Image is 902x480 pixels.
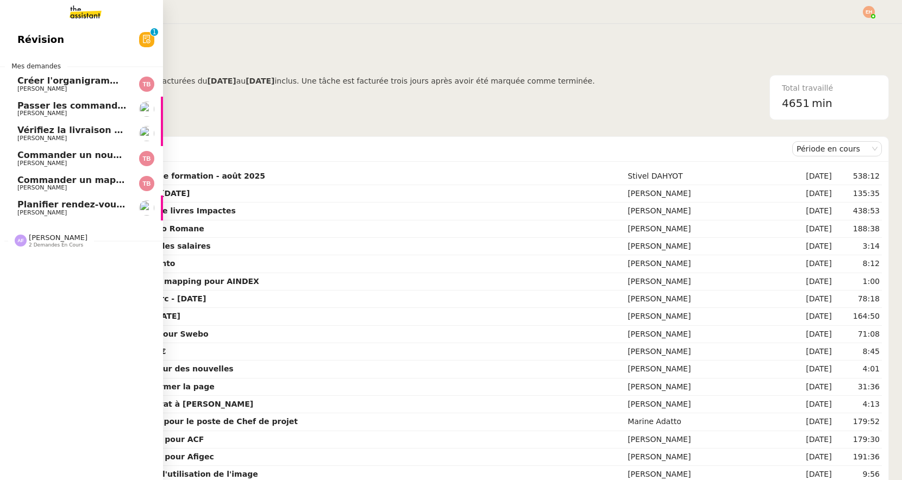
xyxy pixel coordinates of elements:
[139,126,154,141] img: users%2FtFhOaBya8rNVU5KG7br7ns1BCvi2%2Favatar%2Faa8c47da-ee6c-4101-9e7d-730f2e64f978
[787,238,834,255] td: [DATE]
[834,203,882,220] td: 438:53
[17,184,67,191] span: [PERSON_NAME]
[787,343,834,361] td: [DATE]
[787,361,834,378] td: [DATE]
[797,142,878,156] nz-select-item: Période en cours
[625,273,787,290] td: [PERSON_NAME]
[787,308,834,325] td: [DATE]
[139,102,154,117] img: users%2FtFhOaBya8rNVU5KG7br7ns1BCvi2%2Favatar%2Faa8c47da-ee6c-4101-9e7d-730f2e64f978
[29,233,87,242] span: [PERSON_NAME]
[625,431,787,449] td: [PERSON_NAME]
[625,185,787,203] td: [PERSON_NAME]
[834,273,882,290] td: 1:00
[29,242,83,248] span: 2 demandes en cours
[787,273,834,290] td: [DATE]
[152,28,156,38] p: 1
[17,125,151,135] span: Vérifiez la livraison demain
[17,199,198,210] span: Planifier rendez-vous avec candidats
[787,203,834,220] td: [DATE]
[834,449,882,466] td: 191:36
[834,413,882,431] td: 179:52
[625,308,787,325] td: [PERSON_NAME]
[787,220,834,238] td: [DATE]
[834,308,882,325] td: 164:50
[57,277,259,286] strong: Commander un nouveau mapping pour AINDEX
[274,77,594,85] span: inclus. Une tâche est facturée trois jours après avoir été marquée comme terminée.
[834,220,882,238] td: 188:38
[787,168,834,185] td: [DATE]
[625,361,787,378] td: [PERSON_NAME]
[787,378,834,396] td: [DATE]
[139,200,154,216] img: users%2F0v3yA2ZOZBYwPN7V38GNVTYjOQj1%2Favatar%2Fa58eb41e-cbb7-4128-9131-87038ae72dcb
[625,396,787,413] td: [PERSON_NAME]
[139,176,154,191] img: svg
[787,413,834,431] td: [DATE]
[17,31,64,48] span: Révision
[625,203,787,220] td: [PERSON_NAME]
[787,255,834,273] td: [DATE]
[207,77,236,85] b: [DATE]
[787,431,834,449] td: [DATE]
[139,77,154,92] img: svg
[834,378,882,396] td: 31:36
[787,449,834,466] td: [DATE]
[17,100,222,111] span: Passer les commandes de livres Impactes
[17,135,67,142] span: [PERSON_NAME]
[787,396,834,413] td: [DATE]
[17,85,67,92] span: [PERSON_NAME]
[625,326,787,343] td: [PERSON_NAME]
[787,290,834,308] td: [DATE]
[834,343,882,361] td: 8:45
[17,160,67,167] span: [PERSON_NAME]
[17,209,67,216] span: [PERSON_NAME]
[57,417,298,426] strong: Répondre aux candidats pour le poste de Chef de projet
[782,82,876,94] div: Total travaillé
[625,343,787,361] td: [PERSON_NAME]
[625,168,787,185] td: Stivel DAHYOT
[834,290,882,308] td: 78:18
[834,431,882,449] td: 179:30
[782,97,810,110] span: 4651
[834,255,882,273] td: 8:12
[834,238,882,255] td: 3:14
[246,77,274,85] b: [DATE]
[17,150,248,160] span: Commander un nouveau mapping pour AINDEX
[787,185,834,203] td: [DATE]
[834,168,882,185] td: 538:12
[625,290,787,308] td: [PERSON_NAME]
[17,175,200,185] span: Commander un mapping pour ACORA
[236,77,246,85] span: au
[55,138,792,160] div: Demandes
[787,326,834,343] td: [DATE]
[834,326,882,343] td: 71:08
[57,330,209,338] strong: Réaliser l'agrément CII pour Swebo
[625,449,787,466] td: [PERSON_NAME]
[151,28,158,36] nz-badge-sup: 1
[625,238,787,255] td: [PERSON_NAME]
[834,185,882,203] td: 135:35
[139,151,154,166] img: svg
[812,94,832,112] span: min
[625,220,787,238] td: [PERSON_NAME]
[834,361,882,378] td: 4:01
[5,61,67,72] span: Mes demandes
[625,378,787,396] td: [PERSON_NAME]
[625,413,787,431] td: Marine Adatto
[834,396,882,413] td: 4:13
[863,6,875,18] img: svg
[17,75,256,86] span: Créer l'organigramme dans [GEOGRAPHIC_DATA]
[17,110,67,117] span: [PERSON_NAME]
[15,235,27,247] img: svg
[625,255,787,273] td: [PERSON_NAME]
